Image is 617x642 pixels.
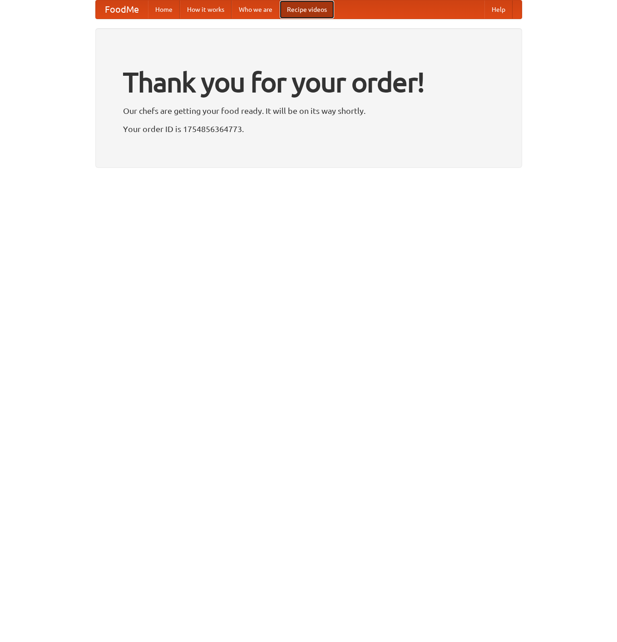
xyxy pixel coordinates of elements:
[96,0,148,19] a: FoodMe
[180,0,232,19] a: How it works
[123,60,494,104] h1: Thank you for your order!
[232,0,280,19] a: Who we are
[123,104,494,118] p: Our chefs are getting your food ready. It will be on its way shortly.
[484,0,513,19] a: Help
[280,0,334,19] a: Recipe videos
[148,0,180,19] a: Home
[123,122,494,136] p: Your order ID is 1754856364773.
